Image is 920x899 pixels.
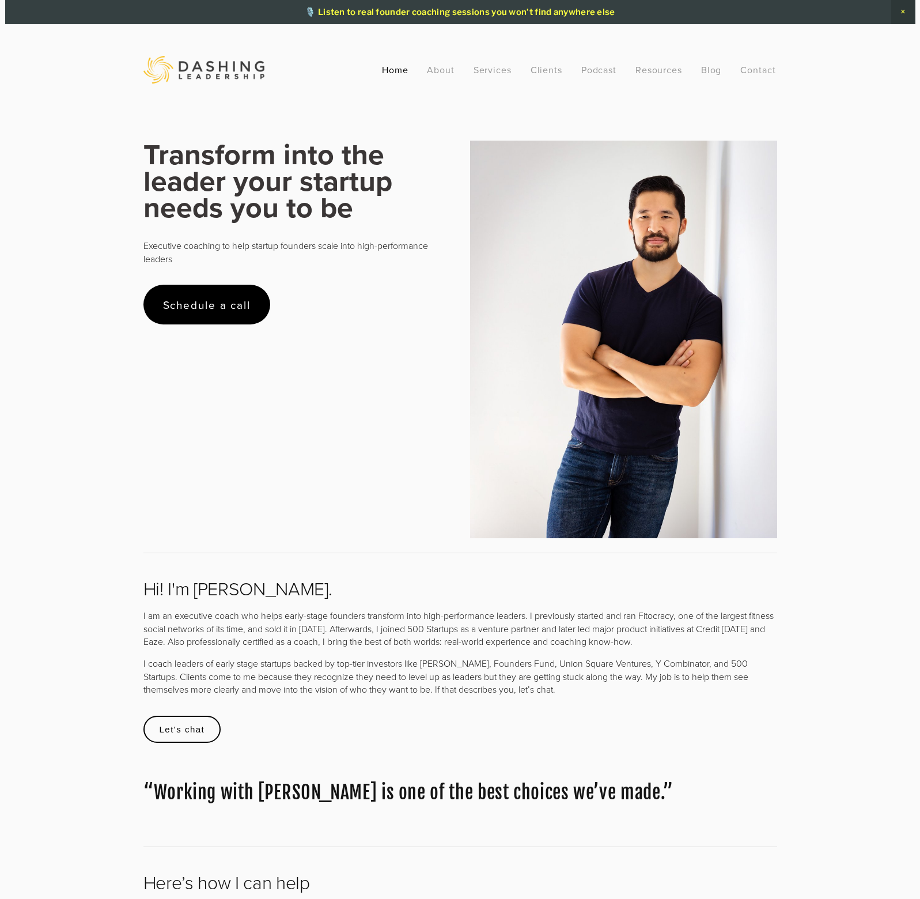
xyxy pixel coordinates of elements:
[143,716,221,743] a: Let's chat
[740,59,776,80] a: Contact
[143,577,777,599] h2: Hi! I'm [PERSON_NAME].
[581,59,617,80] a: Podcast
[474,59,512,80] a: Services
[663,781,673,804] span: ”
[143,133,400,228] strong: Transform into the leader your startup needs you to be
[143,781,777,805] blockquote: Working with [PERSON_NAME] is one of the best choices we’ve made.
[531,59,563,80] a: Clients
[382,59,408,80] a: Home
[143,781,154,804] span: “
[143,609,777,648] p: I am an executive coach who helps early-stage founders transform into high-performance leaders. I...
[143,657,777,696] p: I coach leaders of early stage startups backed by top-tier investors like [PERSON_NAME], Founders...
[701,59,722,80] a: Blog
[635,63,683,76] a: Resources
[143,56,264,84] img: Dashing Leadership
[143,239,450,265] p: Executive coaching to help startup founders scale into high-performance leaders
[143,285,271,324] a: Schedule a call
[427,59,455,80] a: About
[143,871,777,893] h2: Here’s how I can help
